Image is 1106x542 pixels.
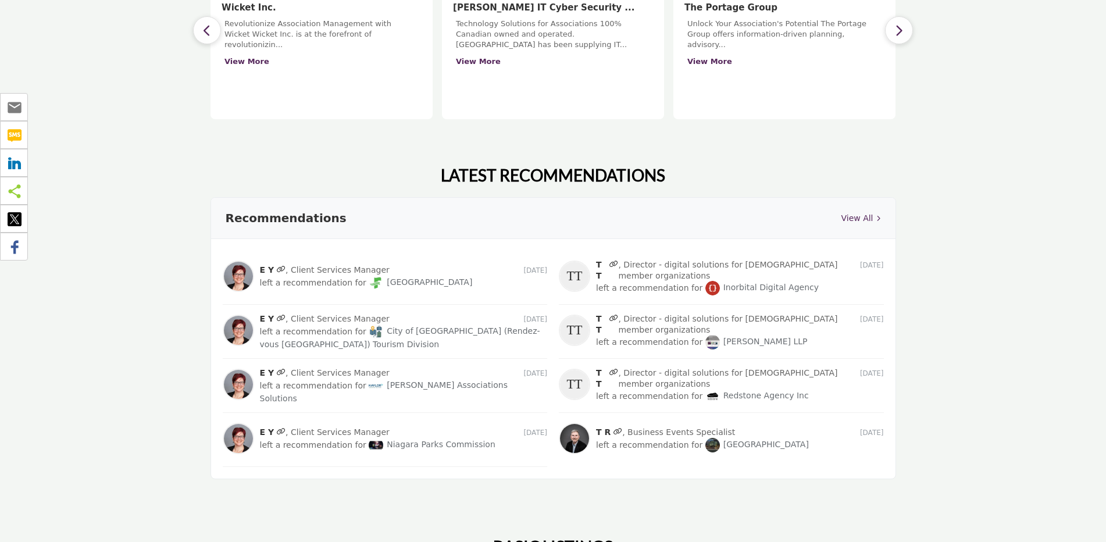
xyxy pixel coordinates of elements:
[596,260,602,280] a: T T
[260,368,274,377] a: E Y
[559,315,590,346] img: T T
[705,337,808,346] a: [PERSON_NAME] LLP
[260,440,366,449] span: left a recommendation for
[596,283,702,292] span: left a recommendation for
[223,315,254,346] img: E Y
[705,438,720,452] img: Lord Elgin Hotel
[618,368,859,388] span: , Director - digital solutions for [DEMOGRAPHIC_DATA] member organizations
[369,277,472,287] a: [GEOGRAPHIC_DATA]
[705,391,809,400] a: Redstone Agency Inc
[596,440,702,449] span: left a recommendation for
[596,427,611,437] a: T R
[224,19,419,106] div: Revolutionize Association Management with Wicket Wicket Inc. is at the forefront of revolutionizi...
[596,314,602,334] a: T T
[841,212,880,224] a: View All
[860,429,884,437] span: [DATE]
[523,266,547,274] span: [DATE]
[456,57,501,66] a: View More
[260,265,274,274] a: E Y
[684,2,777,13] a: The Portage Group
[860,369,884,377] span: [DATE]
[618,313,859,334] span: , Director - digital solutions for [DEMOGRAPHIC_DATA] member organizations
[705,389,720,404] img: Redstone Agency Inc
[226,209,347,227] h3: Recommendations
[222,2,276,13] a: Wicket Inc.
[618,259,859,280] span: , Director - digital solutions for [DEMOGRAPHIC_DATA] member organizations
[559,369,590,400] img: T T
[260,326,540,349] a: City of [GEOGRAPHIC_DATA] (Rendez-vous [GEOGRAPHIC_DATA]) Tourism Division
[559,261,590,292] img: T T
[523,315,547,323] span: [DATE]
[453,2,634,13] b: Koza IT Cyber Security ...
[687,57,732,66] a: View More
[559,423,590,454] img: T R
[223,369,254,400] img: E Y
[369,438,383,452] img: Niagara Parks Commission
[860,315,884,323] span: [DATE]
[705,440,809,449] a: [GEOGRAPHIC_DATA]
[705,283,819,292] a: Inorbital Digital Agency
[860,261,884,269] span: [DATE]
[286,427,390,438] span: , Client Services Manager
[523,369,547,377] span: [DATE]
[286,313,390,325] span: , Client Services Manager
[369,379,383,393] img: Naylor Associations Solutions
[224,57,269,66] a: View More
[523,429,547,437] span: [DATE]
[705,335,720,350] img: Grant Thornton LLP
[687,19,882,106] div: Unlock Your Association's Potential The Portage Group offers information-driven planning, advisor...
[705,281,720,295] img: Inorbital Digital Agency
[260,326,366,336] span: left a recommendation for
[223,423,254,454] img: E Y
[260,380,366,390] span: left a recommendation for
[260,277,366,287] span: left a recommendation for
[596,391,702,400] span: left a recommendation for
[369,325,383,339] img: City of Fredericton (Rendez-vous Fredericton) Tourism Division
[622,427,735,438] span: , Business Events Specialist
[456,19,650,106] div: Technology Solutions for Associations 100% Canadian owned and operated. [GEOGRAPHIC_DATA] has bee...
[441,166,665,186] h2: LATEST RECOMMENDATIONS
[286,368,390,379] span: , Client Services Manager
[369,440,495,449] a: Niagara Parks Commission
[369,276,383,290] img: Fredericton Convention Centre
[286,265,390,276] span: , Client Services Manager
[260,314,274,323] a: E Y
[260,427,274,437] a: E Y
[596,337,702,346] span: left a recommendation for
[223,261,254,292] img: E Y
[453,2,634,13] a: [PERSON_NAME] IT Cyber Security ...
[260,380,508,403] a: [PERSON_NAME] Associations Solutions
[596,368,602,388] a: T T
